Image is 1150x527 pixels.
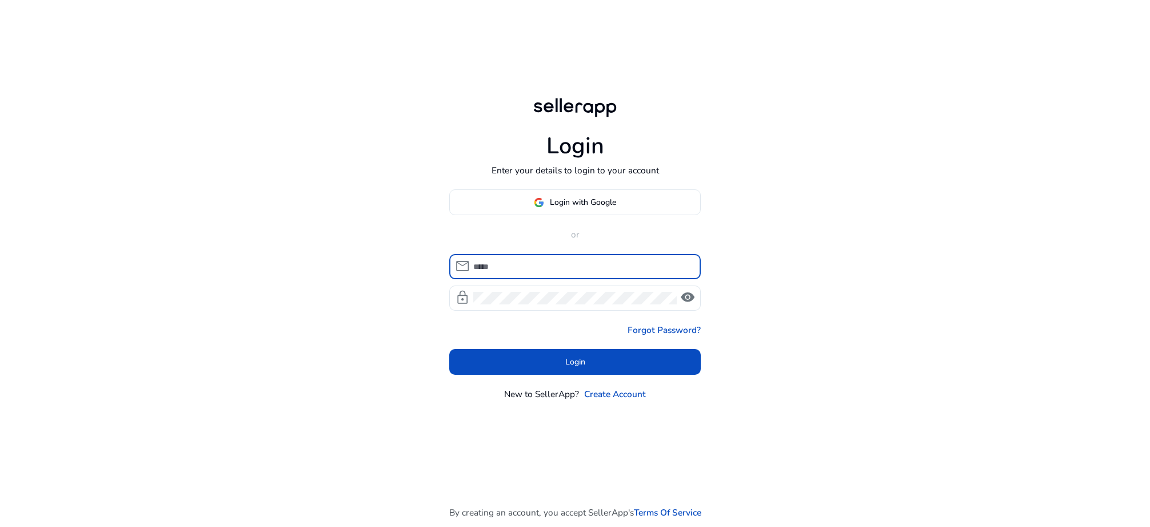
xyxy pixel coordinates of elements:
span: Login with Google [550,196,616,208]
a: Terms Of Service [634,506,701,519]
span: Login [565,356,585,368]
span: visibility [680,290,695,305]
span: lock [455,290,470,305]
h1: Login [546,133,604,160]
img: google-logo.svg [534,197,544,208]
p: Enter your details to login to your account [492,164,659,177]
p: New to SellerApp? [504,387,579,401]
p: or [449,228,701,241]
span: mail [455,259,470,274]
a: Forgot Password? [628,323,701,336]
a: Create Account [584,387,646,401]
button: Login with Google [449,189,701,215]
button: Login [449,349,701,375]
